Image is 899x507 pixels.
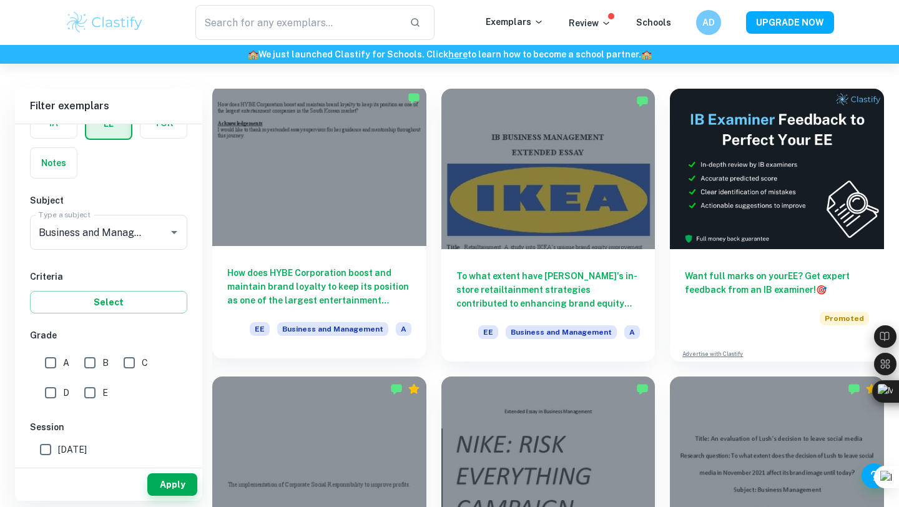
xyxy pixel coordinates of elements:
[15,89,202,124] h6: Filter exemplars
[862,463,887,488] button: Help and Feedback
[865,383,878,395] div: Premium
[212,89,426,362] a: How does HYBE Corporation boost and maintain brand loyalty to keep its position as one of the lar...
[569,16,611,30] p: Review
[248,49,258,59] span: 🏫
[636,95,649,107] img: Marked
[147,473,197,496] button: Apply
[142,356,148,370] span: C
[408,92,420,104] img: Marked
[746,11,834,34] button: UPGRADE NOW
[441,89,656,362] a: To what extent have [PERSON_NAME]'s in-store retailtainment strategies contributed to enhancing b...
[195,5,400,40] input: Search for any exemplars...
[63,356,69,370] span: A
[408,383,420,395] div: Premium
[636,383,649,395] img: Marked
[396,322,411,336] span: A
[102,386,108,400] span: E
[696,10,721,35] button: AD
[624,325,640,339] span: A
[670,89,884,362] a: Want full marks on yourEE? Get expert feedback from an IB examiner!PromotedAdvertise with Clastify
[58,443,87,456] span: [DATE]
[670,89,884,249] img: Thumbnail
[682,350,743,358] a: Advertise with Clastify
[30,420,187,434] h6: Session
[65,10,144,35] img: Clastify logo
[820,312,869,325] span: Promoted
[390,383,403,395] img: Marked
[456,269,641,310] h6: To what extent have [PERSON_NAME]'s in-store retailtainment strategies contributed to enhancing b...
[30,291,187,313] button: Select
[277,322,388,336] span: Business and Management
[31,148,77,178] button: Notes
[39,209,91,220] label: Type a subject
[702,16,716,29] h6: AD
[641,49,652,59] span: 🏫
[685,269,869,297] h6: Want full marks on your EE ? Get expert feedback from an IB examiner!
[30,270,187,283] h6: Criteria
[30,194,187,207] h6: Subject
[486,15,544,29] p: Exemplars
[816,285,827,295] span: 🎯
[250,322,270,336] span: EE
[506,325,617,339] span: Business and Management
[102,356,109,370] span: B
[30,328,187,342] h6: Grade
[478,325,498,339] span: EE
[636,17,671,27] a: Schools
[848,383,860,395] img: Marked
[448,49,468,59] a: here
[227,266,411,307] h6: How does HYBE Corporation boost and maintain brand loyalty to keep its position as one of the lar...
[2,47,897,61] h6: We just launched Clastify for Schools. Click to learn how to become a school partner.
[165,224,183,241] button: Open
[63,386,69,400] span: D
